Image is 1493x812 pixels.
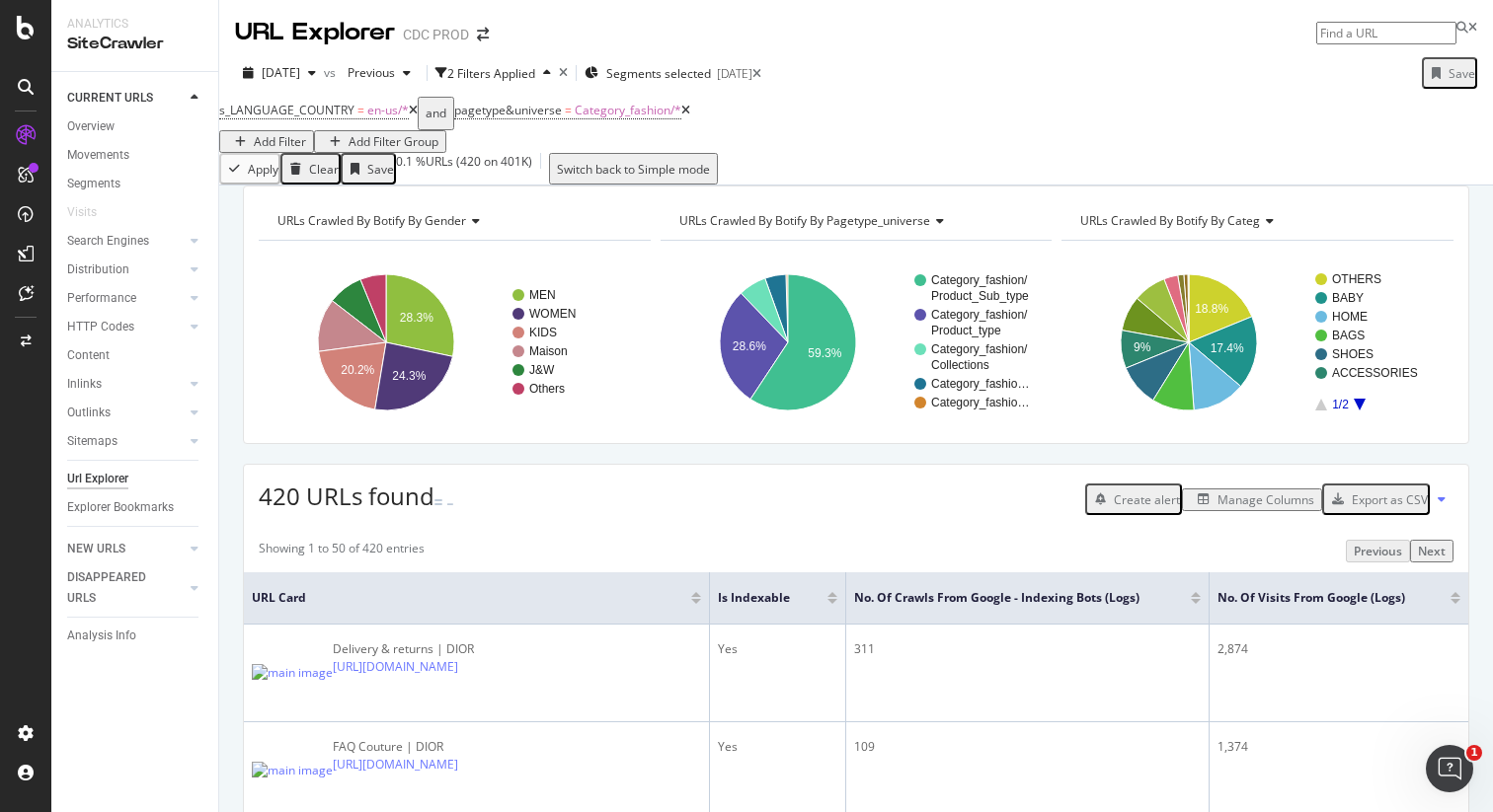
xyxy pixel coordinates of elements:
[340,57,419,89] button: Previous
[252,762,333,779] img: main image
[1211,342,1244,356] text: 17.4%
[679,212,930,229] span: URLs Crawled By Botify By pagetype_universe
[931,378,1029,392] text: Category_fashio…
[1426,745,1473,792] iframe: Intercom live chat
[235,57,324,89] button: [DATE]
[1332,399,1349,412] text: 1/2
[565,102,572,118] span: =
[67,497,204,518] a: Explorer Bookmarks
[67,345,110,366] div: Content
[67,374,102,395] div: Inlinks
[1354,543,1402,559] div: Previous
[606,65,711,82] span: Segments selected
[529,289,556,303] text: MEN
[1182,488,1322,511] button: Manage Columns
[403,25,469,44] div: CDC PROD
[67,16,202,33] div: Analytics
[1332,367,1418,381] text: ACCESSORIES
[1218,738,1460,756] div: 1,374
[434,499,442,505] img: Equal
[333,756,458,773] a: [URL][DOMAIN_NAME]
[277,212,466,229] span: URLs Crawled By Botify By gender
[426,100,446,127] div: and
[259,257,646,428] div: A chart.
[67,431,185,452] a: Sitemaps
[675,205,1035,237] h4: URLs Crawled By Botify By pagetype_universe
[1080,212,1260,229] span: URLs Crawled By Botify By categ
[67,145,204,166] a: Movements
[529,327,557,340] text: KIDS
[67,539,185,559] a: NEW URLS
[67,345,204,366] a: Content
[529,308,576,322] text: WOMEN
[931,397,1029,410] text: Category_fashio…
[67,202,117,223] a: Visits
[67,174,120,194] div: Segments
[67,33,202,55] div: SiteCrawler
[357,102,364,118] span: =
[718,589,798,607] span: Is Indexable
[254,133,306,150] div: Add Filter
[67,626,136,646] div: Analysis Info
[309,161,339,178] div: Clear
[808,347,841,361] text: 59.3%
[717,65,752,82] div: [DATE]
[392,370,426,384] text: 24.3%
[235,16,395,49] div: URL Explorer
[219,102,354,118] span: s_LANGUAGE_COUNTRY
[67,259,129,280] div: Distribution
[67,403,111,423] div: Outlinks
[67,317,134,337] div: HTTP Codes
[854,640,1201,658] div: 311
[333,640,474,658] div: Delivery & returns | DIOR
[1134,341,1151,355] text: 9%
[274,205,633,237] h4: URLs Crawled By Botify By gender
[67,567,185,609] a: DISAPPEARED URLS
[67,288,185,309] a: Performance
[559,67,568,79] div: times
[67,231,185,252] a: Search Engines
[67,497,174,518] div: Explorer Bookmarks
[529,364,555,378] text: J&W
[67,202,97,223] div: Visits
[1332,292,1364,306] text: BABY
[1218,491,1314,508] div: Manage Columns
[1352,491,1428,508] div: Export as CSV
[259,540,425,562] div: Showing 1 to 50 of 420 entries
[396,153,532,185] div: 0.1 % URLs ( 420 on 401K )
[341,364,374,378] text: 20.2%
[341,153,396,185] button: Save
[67,145,129,166] div: Movements
[400,312,433,326] text: 28.3%
[67,116,115,137] div: Overview
[931,343,1028,357] text: Category_fashion/
[262,64,300,81] span: 2025 Aug. 1st
[67,469,204,489] a: Url Explorer
[324,64,340,81] span: vs
[367,102,409,118] span: en-us/*
[67,431,118,452] div: Sitemaps
[931,274,1028,288] text: Category_fashion/
[67,317,185,337] a: HTTP Codes
[314,130,446,153] button: Add Filter Group
[67,88,185,109] a: CURRENT URLS
[67,174,204,194] a: Segments
[67,116,204,137] a: Overview
[67,539,125,559] div: NEW URLS
[732,339,765,353] text: 28.6%
[1332,348,1374,362] text: SHOES
[67,259,185,280] a: Distribution
[661,257,1048,428] div: A chart.
[454,102,562,118] span: pagetype&universe
[1322,483,1430,515] button: Export as CSV
[67,231,149,252] div: Search Engines
[259,480,434,512] span: 420 URLs found
[446,485,454,519] div: -
[854,738,1201,756] div: 109
[219,130,314,153] button: Add Filter
[1332,311,1368,325] text: HOME
[67,88,153,109] div: CURRENT URLS
[1061,257,1449,428] svg: A chart.
[1332,330,1365,343] text: BAGS
[585,57,752,89] button: Segments selected[DATE]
